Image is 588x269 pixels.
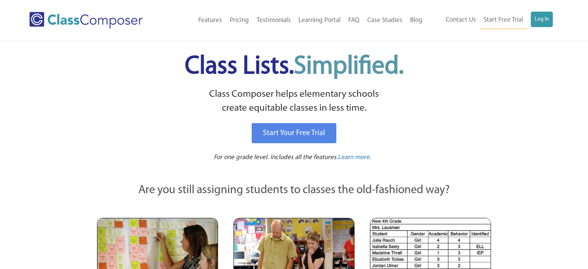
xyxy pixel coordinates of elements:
a: Testimonials [253,12,295,29]
span: Learn more. [338,154,371,161]
a: Contact Us [442,12,480,29]
a: Start Free Trial [480,12,527,29]
a: Learn more. [338,153,371,163]
img: Class Composer [29,12,143,29]
a: Case Studies [363,12,406,29]
a: Pricing [226,12,253,29]
nav: Header Menu [167,12,426,29]
span: Start Your Free Trial [263,129,325,137]
a: FAQ [344,12,363,29]
p: Are you still assigning students to classes the old-fashioned way? [97,182,491,199]
span: For one grade level. Includes all the features. [214,154,338,161]
span: Class Lists. [185,54,404,79]
p: Class Composer helps elementary schools create equitable classes in less time. [96,87,493,116]
a: Start Your Free Trial [252,123,336,143]
span: Simplified. [294,54,404,79]
a: Learning Portal [295,12,344,29]
a: Log In [531,12,553,27]
a: Features [194,12,226,29]
nav: Header Menu [426,12,553,29]
a: Blog [406,12,426,29]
